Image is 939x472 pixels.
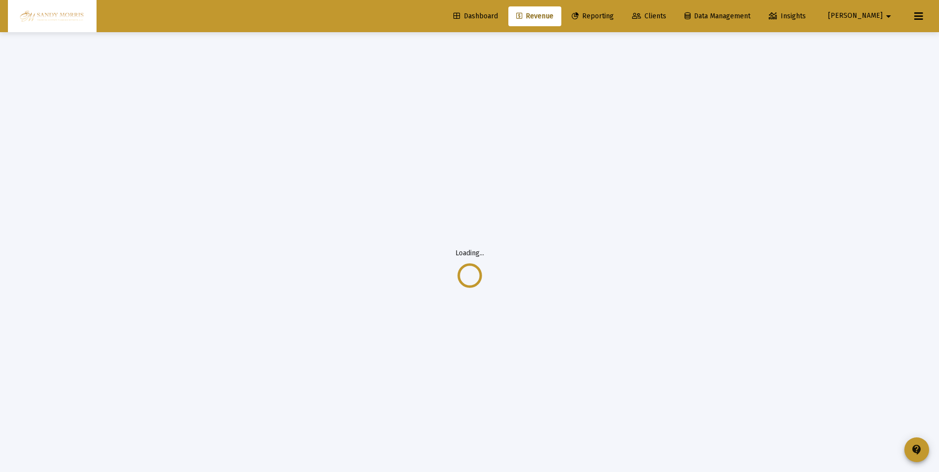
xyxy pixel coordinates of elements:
[453,12,498,20] span: Dashboard
[911,444,923,456] mat-icon: contact_support
[516,12,553,20] span: Revenue
[632,12,666,20] span: Clients
[761,6,814,26] a: Insights
[508,6,561,26] a: Revenue
[624,6,674,26] a: Clients
[564,6,622,26] a: Reporting
[769,12,806,20] span: Insights
[15,6,89,26] img: Dashboard
[685,12,750,20] span: Data Management
[572,12,614,20] span: Reporting
[828,12,883,20] span: [PERSON_NAME]
[677,6,758,26] a: Data Management
[883,6,894,26] mat-icon: arrow_drop_down
[445,6,506,26] a: Dashboard
[816,6,906,26] button: [PERSON_NAME]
